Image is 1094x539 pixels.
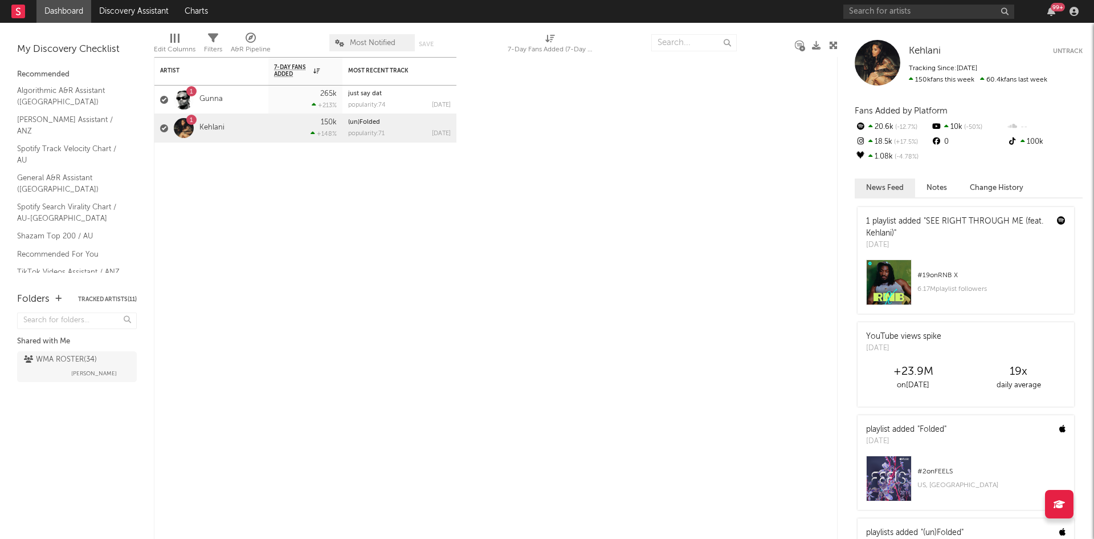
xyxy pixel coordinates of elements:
div: [DATE] [866,436,946,447]
div: US, [GEOGRAPHIC_DATA] [917,479,1066,492]
div: 100k [1007,135,1083,149]
a: Kehlani [199,123,224,133]
input: Search for folders... [17,313,137,329]
a: Spotify Track Velocity Chart / AU [17,143,125,166]
a: #2onFEELSUS, [GEOGRAPHIC_DATA] [858,456,1074,510]
div: 7-Day Fans Added (7-Day Fans Added) [508,29,593,62]
button: Notes [915,179,958,197]
div: [DATE] [432,131,451,137]
div: popularity: 74 [348,102,386,108]
span: Kehlani [909,46,941,56]
div: 265k [320,90,337,98]
div: My Discovery Checklist [17,43,137,56]
a: just say dat [348,91,382,97]
div: 7-Day Fans Added (7-Day Fans Added) [508,43,593,56]
div: [DATE] [866,240,1048,251]
span: Tracking Since: [DATE] [909,65,977,72]
div: 20.6k [855,120,930,135]
div: daily average [966,379,1071,392]
div: 19 x [966,365,1071,379]
a: Spotify Search Virality Chart / AU-[GEOGRAPHIC_DATA] [17,201,125,224]
a: "Folded" [917,425,946,433]
a: WMA ROSTER(34)[PERSON_NAME] [17,351,137,382]
input: Search... [651,34,737,51]
div: +148 % [311,130,337,137]
div: # 19 on RNB X [917,269,1066,282]
div: YouTube views spike [866,331,941,343]
span: -12.7 % [893,124,917,131]
div: 18.5k [855,135,930,149]
span: -50 % [962,124,982,131]
div: 1.08k [855,149,930,164]
a: Gunna [199,95,223,104]
div: WMA ROSTER ( 34 ) [24,353,97,367]
button: Tracked Artists(11) [78,297,137,302]
a: General A&R Assistant ([GEOGRAPHIC_DATA]) [17,172,125,195]
div: Filters [204,29,222,62]
span: [PERSON_NAME] [71,367,117,380]
button: Change History [958,179,1035,197]
div: -- [1007,120,1083,135]
div: on [DATE] [860,379,966,392]
div: [DATE] [432,102,451,108]
div: +213 % [312,102,337,109]
div: 10k [930,120,1006,135]
a: TikTok Videos Assistant / ANZ [17,266,125,278]
div: Artist [160,67,246,74]
div: Most Recent Track [348,67,434,74]
div: Edit Columns [154,43,195,56]
div: 150k [321,119,337,126]
div: 6.17M playlist followers [917,282,1066,296]
div: Shared with Me [17,335,137,348]
a: (un)Folded [348,119,380,125]
div: 0 [930,135,1006,149]
div: Edit Columns [154,29,195,62]
div: [DATE] [866,343,941,354]
a: "SEE RIGHT THROUGH ME (feat. Kehlani)" [866,217,1043,237]
span: 60.4k fans last week [909,76,1047,83]
div: A&R Pipeline [231,29,271,62]
button: Save [419,41,434,47]
div: 99 + [1051,3,1065,11]
a: Recommended For You [17,248,125,261]
span: 150k fans this week [909,76,974,83]
a: Shazam Top 200 / AU [17,230,125,242]
span: 7-Day Fans Added [274,64,311,78]
div: Folders [17,293,50,306]
a: Algorithmic A&R Assistant ([GEOGRAPHIC_DATA]) [17,84,125,108]
button: News Feed [855,179,915,197]
button: 99+ [1047,7,1055,16]
a: "(un)Folded" [921,529,964,537]
div: just say dat [348,91,451,97]
div: Filters [204,43,222,56]
a: Kehlani [909,46,941,57]
div: playlist added [866,424,946,436]
div: Recommended [17,68,137,82]
div: playlists added [866,527,964,539]
a: [PERSON_NAME] Assistant / ANZ [17,114,125,137]
div: (un)Folded [348,119,451,125]
span: +17.5 % [892,139,918,145]
div: +23.9M [860,365,966,379]
div: # 2 on FEELS [917,465,1066,479]
input: Search for artists [843,5,1014,19]
span: -4.78 % [893,154,919,160]
button: Untrack [1053,46,1083,57]
div: 1 playlist added [866,216,1048,240]
span: Most Notified [350,39,395,47]
div: A&R Pipeline [231,43,271,56]
span: Fans Added by Platform [855,107,948,115]
a: #19onRNB X6.17Mplaylist followers [858,260,1074,314]
div: popularity: 71 [348,131,385,137]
